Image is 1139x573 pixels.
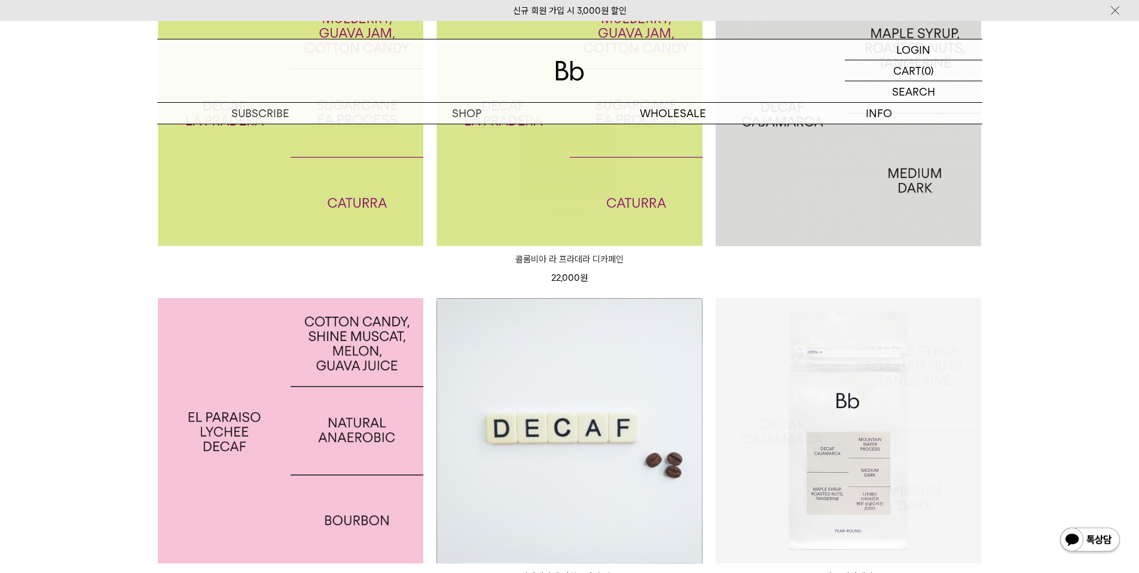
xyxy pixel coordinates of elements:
[570,103,776,124] p: WHOLESALE
[892,81,935,102] p: SEARCH
[551,272,588,283] span: 22,000
[716,298,982,564] a: 페루 디카페인
[716,298,982,564] img: 1000000082_add2_057.jpg
[845,39,982,60] a: LOGIN
[893,60,921,81] p: CART
[1059,526,1121,555] img: 카카오톡 채널 1:1 채팅 버튼
[776,103,982,124] p: INFO
[157,103,364,124] a: SUBSCRIBE
[436,298,703,564] img: 디카페인에 관한 5가지 질문그럼 카페인이 얼마나 들어있나요?
[436,252,703,266] a: 콜롬비아 라 프라데라 디카페인
[896,39,930,60] p: LOGIN
[364,103,570,124] a: SHOP
[921,60,934,81] p: (0)
[580,272,588,283] span: 원
[845,60,982,81] a: CART (0)
[513,5,627,16] a: 신규 회원 가입 시 3,000원 할인
[158,298,424,564] img: 콜롬비아 엘 파라이소 리치 디카페인COLOMBIA EL PARAISO LYCHEE DECAF
[555,61,584,81] img: 로고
